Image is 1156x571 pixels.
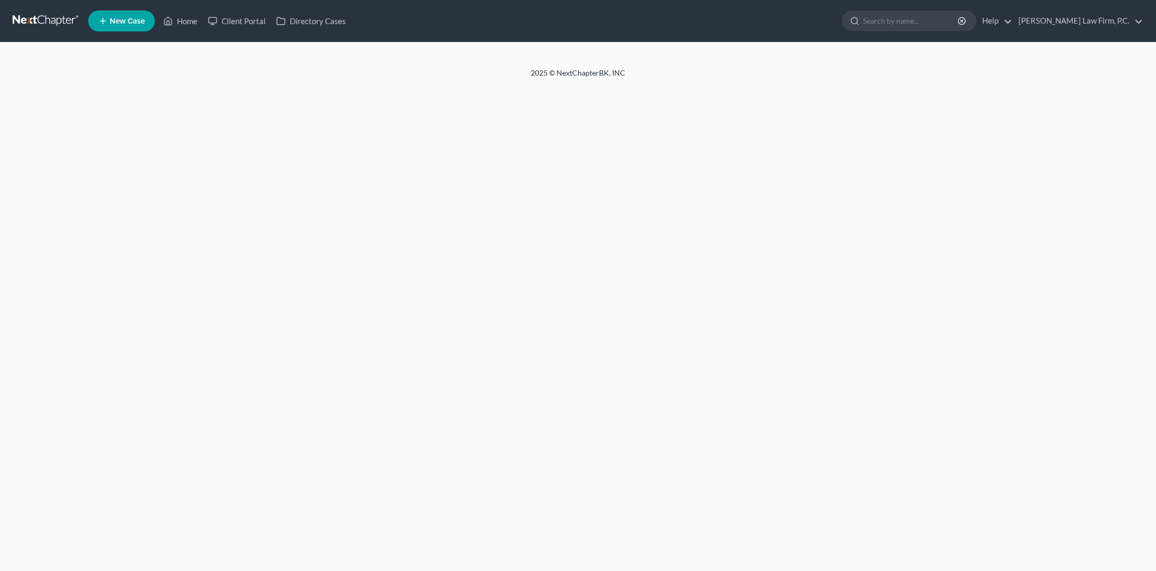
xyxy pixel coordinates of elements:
span: New Case [110,17,145,25]
a: Home [158,12,203,30]
a: Directory Cases [271,12,351,30]
a: Help [977,12,1012,30]
a: Client Portal [203,12,271,30]
input: Search by name... [863,11,959,30]
div: 2025 © NextChapterBK, INC [279,68,877,87]
a: [PERSON_NAME] Law Firm, P.C. [1013,12,1143,30]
